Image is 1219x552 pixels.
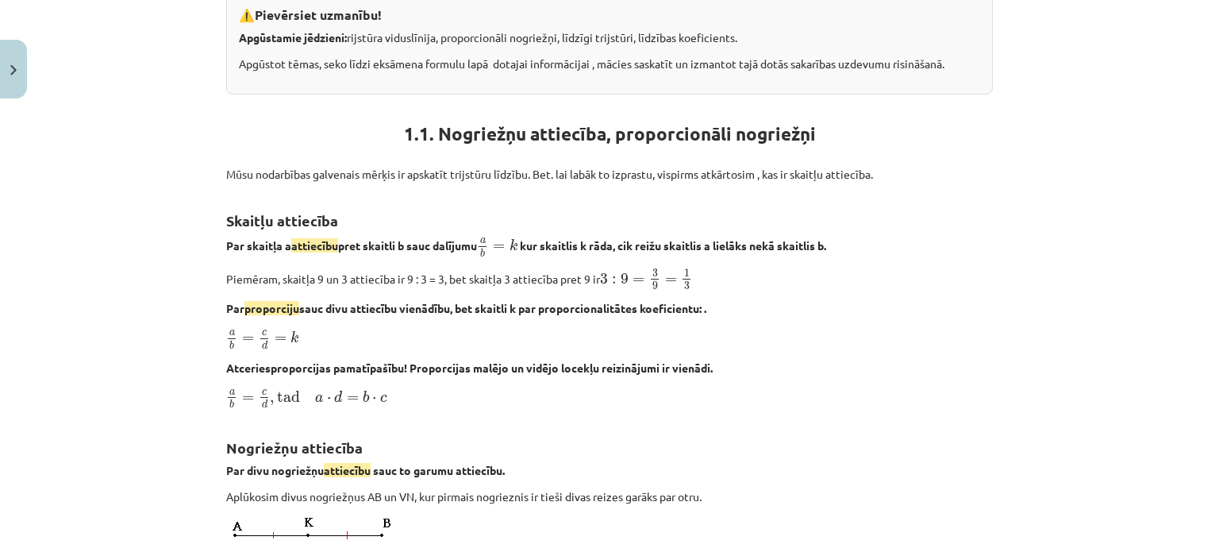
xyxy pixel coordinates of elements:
span: c [262,331,267,337]
span: 1 [684,269,690,277]
span: 9 [652,282,658,290]
span: d [262,341,267,349]
span: ⋅ [372,397,376,402]
b: kur skaitlis k rāda, cik reižu skaitlis a lielāks nekā skaitlis b. [520,238,826,253]
span: ⋅ [327,397,331,402]
span: d [334,391,342,403]
span: c [380,395,387,403]
p: Piemēram, skaitļa 9 un 3 attiecība ir 9 : 3 = 3, bet skaitļa 3 attiecība pret 9 ir [226,268,993,291]
span: = [493,244,505,250]
span: a [229,331,235,337]
b: Nogriežņu attiecība [226,438,363,457]
span: = [347,396,359,402]
span: attiecību [324,463,371,477]
span: = [665,277,677,284]
span: = [242,336,254,342]
span: b [363,391,369,403]
span: attiecību [291,238,338,253]
p: rijstūra viduslīnija, proporcionāli nogriežņi, līdzīgi trijstūri, līdzības koeficients. [239,29,980,46]
b: Par sauc divu attiecību vienādību, bet skaitli k par proporcionalitātes koeficientu: . [226,301,706,315]
span: a [480,238,486,244]
b: Skaitļu attiecība [226,211,338,230]
strong: Apgūstamie jēdzieni: [239,30,347,44]
span: = [275,336,286,342]
span: a [315,395,323,403]
span: d [262,400,267,409]
p: Apgūstot tēmas, seko līdzi eksāmena formulu lapā dotajai informācijai , mācies saskatīt un izmant... [239,56,980,72]
span: 3 [652,269,658,277]
b: Atceries [226,361,271,375]
span: k [290,331,298,343]
span: = [633,277,644,284]
span: 9 [621,273,629,284]
b: Par divu nogriežņu sauc to garumu attiecību. [226,463,505,477]
span: 3 [600,273,608,284]
span: c [262,390,267,396]
span: 3 [684,282,690,290]
b: proporcijas pamatīpašību! Proporcijas malējo un vidējo locekļu reizinājumi ir vienādi. [271,361,713,375]
span: b [480,249,485,257]
img: icon-close-lesson-0947bae3869378f0d4975bcd49f059093ad1ed9edebbc8119c70593378902aed.svg [10,65,17,75]
span: = [242,396,254,402]
p: Mūsu nodarbības galvenais mērķis ir apskatīt trijstūru līdzību. Bet. lai labāk to izprastu, vispi... [226,149,993,183]
span: , [270,397,274,405]
span: : [612,276,616,284]
span: a [229,390,235,396]
b: Par skaitļa a pret skaitli b sauc dalījumu [226,238,520,253]
b: 1.1. Nogriežņu attiecība, proporcionāli nogriežņi [404,122,816,145]
p: Aplūkosim divus nogriežņus AB un VN, kur pirmais nogrieznis ir tieši divas reizes garāks par otru. [226,488,993,505]
span: k [510,239,517,251]
span: b [229,341,234,349]
span: tad [277,391,300,403]
span: b [229,400,234,409]
span: proporciju [244,301,299,315]
strong: Pievērsiet uzmanību! [255,6,382,23]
